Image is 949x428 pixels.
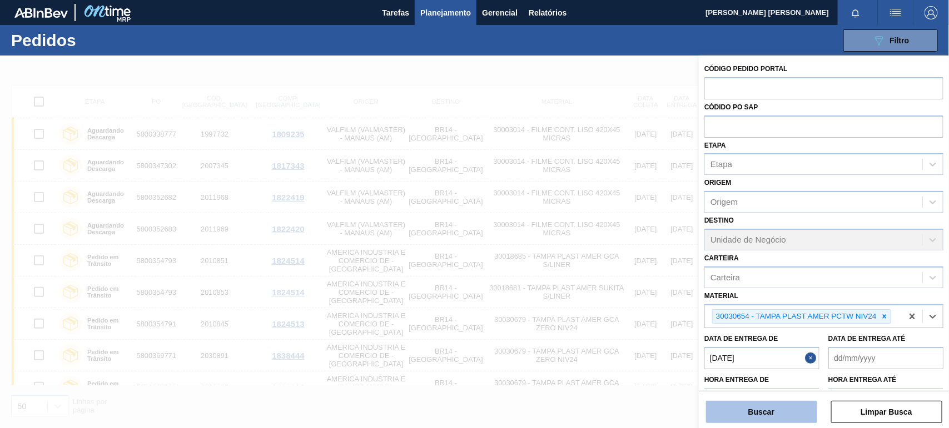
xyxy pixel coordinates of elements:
h1: Pedidos [11,34,174,47]
label: Origem [704,179,732,187]
div: Etapa [710,160,732,169]
label: Destino [704,216,734,224]
img: TNhmsLtSVTkK8tSr43FrP2fwEKptu5GPRR3wAAAABJRU5ErkJggg== [14,8,68,18]
div: Origem [710,198,738,207]
label: Material [704,292,738,300]
label: Data de Entrega de [704,335,778,343]
span: Relatórios [529,6,567,19]
span: Gerencial [482,6,518,19]
label: Código Pedido Portal [704,65,788,73]
label: Data de Entrega até [828,335,906,343]
button: Close [805,347,819,369]
div: Carteira [710,273,740,282]
span: Planejamento [420,6,471,19]
label: Etapa [704,142,726,149]
label: Carteira [704,254,739,262]
img: userActions [889,6,902,19]
span: Tarefas [382,6,409,19]
button: Notificações [838,5,873,21]
div: 30030654 - TAMPA PLAST AMER PCTW NIV24 [713,310,878,324]
label: Hora entrega de [704,372,819,388]
button: Filtro [843,29,938,52]
input: dd/mm/yyyy [704,347,819,369]
input: dd/mm/yyyy [828,347,943,369]
label: Códido PO SAP [704,103,758,111]
label: Hora entrega até [828,372,943,388]
img: Logout [925,6,938,19]
span: Filtro [890,36,910,45]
